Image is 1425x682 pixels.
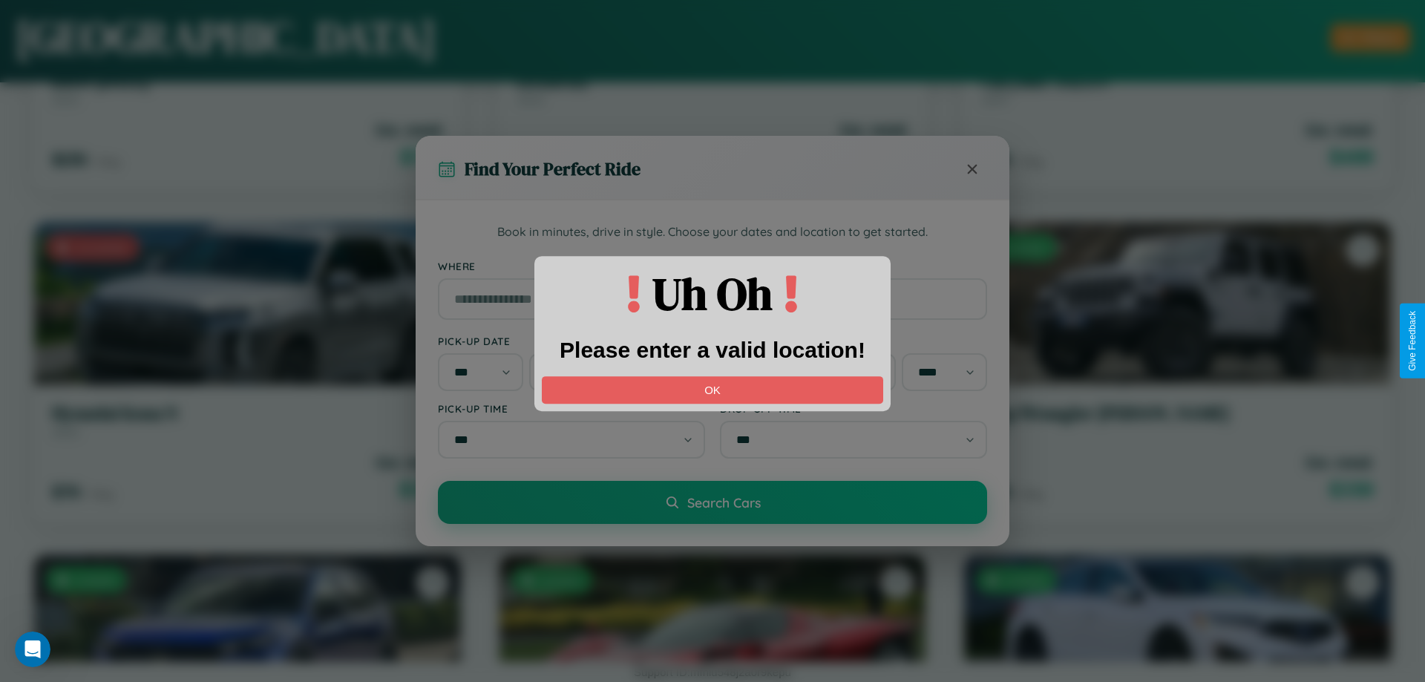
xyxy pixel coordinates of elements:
p: Book in minutes, drive in style. Choose your dates and location to get started. [438,223,987,242]
label: Where [438,260,987,272]
label: Pick-up Time [438,402,705,415]
label: Drop-off Time [720,402,987,415]
h3: Find Your Perfect Ride [465,157,641,181]
label: Pick-up Date [438,335,705,347]
label: Drop-off Date [720,335,987,347]
span: Search Cars [687,494,761,511]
